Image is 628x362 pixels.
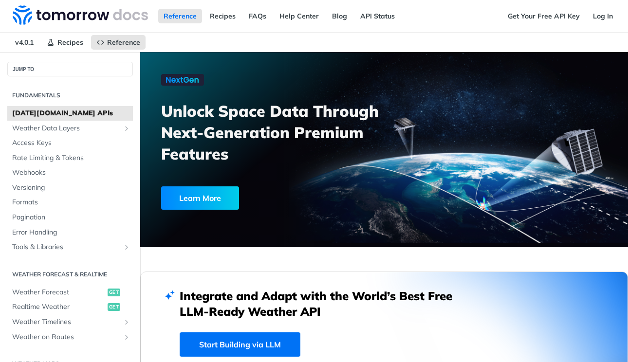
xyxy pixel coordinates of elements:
span: Tools & Libraries [12,242,120,252]
button: Show subpages for Weather Timelines [123,318,130,326]
span: Webhooks [12,168,130,178]
span: Realtime Weather [12,302,105,312]
span: Weather Data Layers [12,124,120,133]
div: Learn More [161,186,239,210]
span: get [108,289,120,296]
span: Versioning [12,183,130,193]
a: Tools & LibrariesShow subpages for Tools & Libraries [7,240,133,254]
button: Show subpages for Weather on Routes [123,333,130,341]
span: Reference [107,38,140,47]
span: get [108,303,120,311]
span: Error Handling [12,228,130,237]
span: v4.0.1 [10,35,39,50]
span: Rate Limiting & Tokens [12,153,130,163]
button: Show subpages for Weather Data Layers [123,125,130,132]
a: Help Center [274,9,324,23]
h2: Fundamentals [7,91,133,100]
a: Formats [7,195,133,210]
img: Tomorrow.io Weather API Docs [13,5,148,25]
span: Weather Timelines [12,317,120,327]
span: Access Keys [12,138,130,148]
h3: Unlock Space Data Through Next-Generation Premium Features [161,100,395,164]
a: Pagination [7,210,133,225]
span: [DATE][DOMAIN_NAME] APIs [12,109,130,118]
button: Show subpages for Tools & Libraries [123,243,130,251]
img: NextGen [161,74,204,86]
a: Reference [91,35,146,50]
a: Access Keys [7,136,133,150]
a: Realtime Weatherget [7,300,133,314]
a: Weather TimelinesShow subpages for Weather Timelines [7,315,133,329]
a: Rate Limiting & Tokens [7,151,133,165]
a: Weather Data LayersShow subpages for Weather Data Layers [7,121,133,136]
h2: Weather Forecast & realtime [7,270,133,279]
span: Formats [12,198,130,207]
a: Reference [158,9,202,23]
a: Versioning [7,181,133,195]
a: Blog [327,9,352,23]
a: Webhooks [7,165,133,180]
a: Learn More [161,186,348,210]
a: Log In [588,9,618,23]
a: Weather Forecastget [7,285,133,300]
a: Weather on RoutesShow subpages for Weather on Routes [7,330,133,344]
a: Recipes [41,35,89,50]
a: API Status [355,9,400,23]
span: Recipes [57,38,83,47]
a: Recipes [204,9,241,23]
a: Get Your Free API Key [502,9,585,23]
span: Weather on Routes [12,332,120,342]
a: [DATE][DOMAIN_NAME] APIs [7,106,133,121]
a: FAQs [243,9,272,23]
span: Pagination [12,213,130,222]
span: Weather Forecast [12,288,105,297]
button: JUMP TO [7,62,133,76]
h2: Integrate and Adapt with the World’s Best Free LLM-Ready Weather API [180,288,467,319]
a: Error Handling [7,225,133,240]
a: Start Building via LLM [180,332,300,357]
